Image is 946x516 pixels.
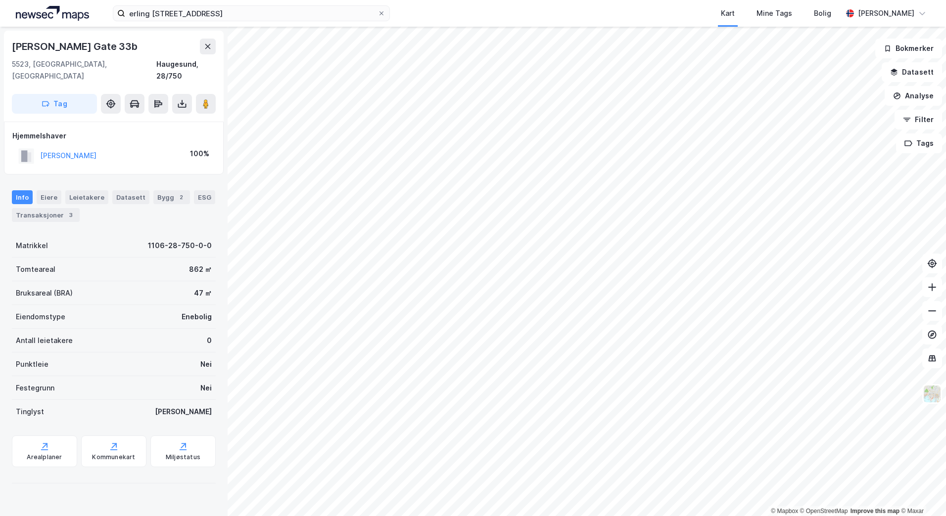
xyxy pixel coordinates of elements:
div: Leietakere [65,190,108,204]
a: Mapbox [771,508,798,515]
a: OpenStreetMap [800,508,848,515]
button: Tag [12,94,97,114]
div: Nei [200,382,212,394]
div: 47 ㎡ [194,287,212,299]
div: 2 [176,192,186,202]
div: [PERSON_NAME] Gate 33b [12,39,140,54]
div: ESG [194,190,215,204]
div: 0 [207,335,212,346]
div: Info [12,190,33,204]
div: Antall leietakere [16,335,73,346]
div: Kart [721,7,735,19]
div: Enebolig [182,311,212,323]
div: 862 ㎡ [189,263,212,275]
div: [PERSON_NAME] [858,7,914,19]
button: Filter [895,110,942,129]
div: Bruksareal (BRA) [16,287,73,299]
a: Improve this map [851,508,899,515]
img: Z [923,385,942,403]
div: Mine Tags [757,7,792,19]
div: Punktleie [16,358,48,370]
input: Søk på adresse, matrikkel, gårdeiere, leietakere eller personer [125,6,378,21]
div: Tomteareal [16,263,55,275]
div: Hjemmelshaver [12,130,215,142]
div: Datasett [112,190,149,204]
div: 100% [190,148,209,160]
button: Bokmerker [875,39,942,58]
div: 3 [66,210,76,220]
div: Transaksjoner [12,208,80,222]
div: Bolig [814,7,831,19]
button: Analyse [885,86,942,106]
div: Kontrollprogram for chat [897,469,946,516]
img: logo.a4113a55bc3d86da70a041830d287a7e.svg [16,6,89,21]
div: Matrikkel [16,240,48,252]
div: Tinglyst [16,406,44,418]
div: 5523, [GEOGRAPHIC_DATA], [GEOGRAPHIC_DATA] [12,58,156,82]
button: Tags [896,133,942,153]
div: Miljøstatus [166,453,200,461]
iframe: Chat Widget [897,469,946,516]
div: Festegrunn [16,382,54,394]
div: Haugesund, 28/750 [156,58,216,82]
div: Kommunekart [92,453,135,461]
div: Nei [200,358,212,370]
div: Bygg [153,190,190,204]
button: Datasett [882,62,942,82]
div: [PERSON_NAME] [155,406,212,418]
div: Eiendomstype [16,311,65,323]
div: Arealplaner [27,453,62,461]
div: 1106-28-750-0-0 [148,240,212,252]
div: Eiere [37,190,61,204]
